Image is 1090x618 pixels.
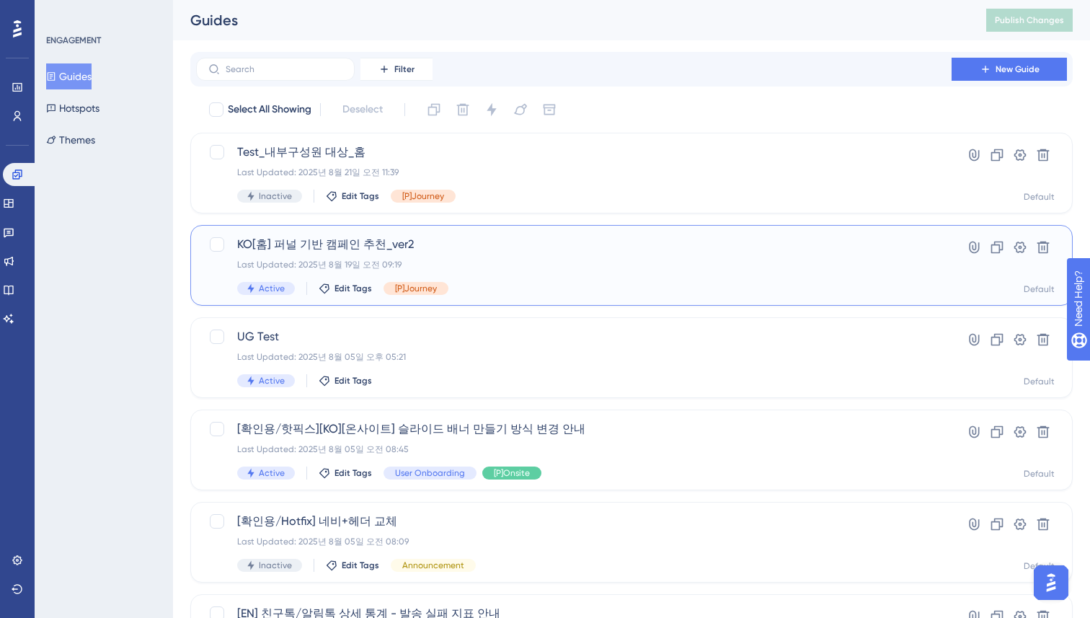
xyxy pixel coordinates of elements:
[996,63,1040,75] span: New Guide
[334,283,372,294] span: Edit Tags
[259,560,292,571] span: Inactive
[342,560,379,571] span: Edit Tags
[394,63,415,75] span: Filter
[46,35,101,46] div: ENGAGEMENT
[494,467,530,479] span: [P]Onsite
[228,101,311,118] span: Select All Showing
[1024,376,1055,387] div: Default
[237,328,910,345] span: UG Test
[334,375,372,387] span: Edit Tags
[402,560,464,571] span: Announcement
[1024,283,1055,295] div: Default
[259,283,285,294] span: Active
[237,443,910,455] div: Last Updated: 2025년 8월 05일 오전 08:45
[226,64,342,74] input: Search
[1029,561,1073,604] iframe: UserGuiding AI Assistant Launcher
[237,236,910,253] span: KO[홈] 퍼널 기반 캠페인 추천_ver2
[1024,560,1055,572] div: Default
[342,190,379,202] span: Edit Tags
[334,467,372,479] span: Edit Tags
[237,259,910,270] div: Last Updated: 2025년 8월 19일 오전 09:19
[259,467,285,479] span: Active
[46,63,92,89] button: Guides
[46,127,95,153] button: Themes
[395,283,437,294] span: [P]Journey
[952,58,1067,81] button: New Guide
[34,4,90,21] span: Need Help?
[319,467,372,479] button: Edit Tags
[237,351,910,363] div: Last Updated: 2025년 8월 05일 오후 05:21
[360,58,433,81] button: Filter
[46,95,99,121] button: Hotspots
[342,101,383,118] span: Deselect
[326,190,379,202] button: Edit Tags
[237,536,910,547] div: Last Updated: 2025년 8월 05일 오전 08:09
[395,467,465,479] span: User Onboarding
[237,513,910,530] span: [확인용/Hotfix] 네비+헤더 교체
[1024,468,1055,480] div: Default
[190,10,950,30] div: Guides
[402,190,444,202] span: [P]Journey
[259,375,285,387] span: Active
[237,144,910,161] span: Test_내부구성원 대상_홈
[329,97,396,123] button: Deselect
[319,283,372,294] button: Edit Tags
[326,560,379,571] button: Edit Tags
[259,190,292,202] span: Inactive
[1024,191,1055,203] div: Default
[986,9,1073,32] button: Publish Changes
[319,375,372,387] button: Edit Tags
[995,14,1064,26] span: Publish Changes
[237,420,910,438] span: [확인용/핫픽스][KO][온사이트] 슬라이드 배너 만들기 방식 변경 안내
[237,167,910,178] div: Last Updated: 2025년 8월 21일 오전 11:39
